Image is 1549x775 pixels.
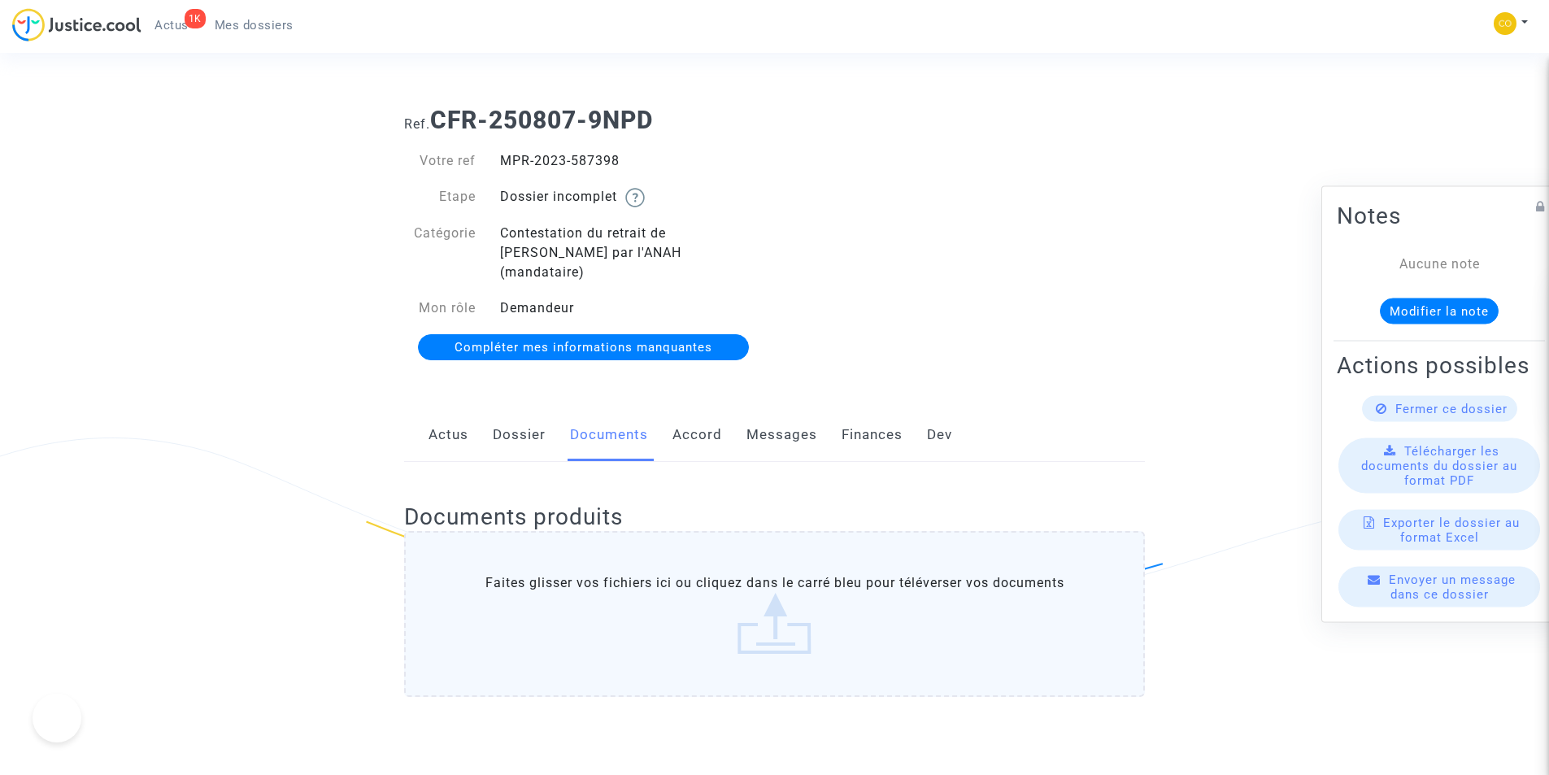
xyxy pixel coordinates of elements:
[1383,515,1520,544] span: Exporter le dossier au format Excel
[625,188,645,207] img: help.svg
[488,298,775,318] div: Demandeur
[672,408,722,462] a: Accord
[1361,443,1517,487] span: Télécharger les documents du dossier au format PDF
[1337,350,1542,379] h2: Actions possibles
[570,408,648,462] a: Documents
[430,106,653,134] b: CFR-250807-9NPD
[1389,572,1516,601] span: Envoyer un message dans ce dossier
[842,408,903,462] a: Finances
[1395,401,1508,416] span: Fermer ce dossier
[493,408,546,462] a: Dossier
[1361,254,1517,273] div: Aucune note
[392,187,488,207] div: Etape
[1380,298,1499,324] button: Modifier la note
[429,408,468,462] a: Actus
[1337,201,1542,229] h2: Notes
[392,151,488,171] div: Votre ref
[154,18,189,33] span: Actus
[488,151,775,171] div: MPR-2023-587398
[455,340,712,355] span: Compléter mes informations manquantes
[392,298,488,318] div: Mon rôle
[746,408,817,462] a: Messages
[215,18,294,33] span: Mes dossiers
[488,187,775,207] div: Dossier incomplet
[141,13,202,37] a: 1KActus
[12,8,141,41] img: jc-logo.svg
[404,116,430,132] span: Ref.
[927,408,952,462] a: Dev
[1494,12,1516,35] img: 84a266a8493598cb3cce1313e02c3431
[488,224,775,282] div: Contestation du retrait de [PERSON_NAME] par l'ANAH (mandataire)
[185,9,206,28] div: 1K
[392,224,488,282] div: Catégorie
[33,694,81,742] iframe: Help Scout Beacon - Open
[202,13,307,37] a: Mes dossiers
[404,503,1145,531] h2: Documents produits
